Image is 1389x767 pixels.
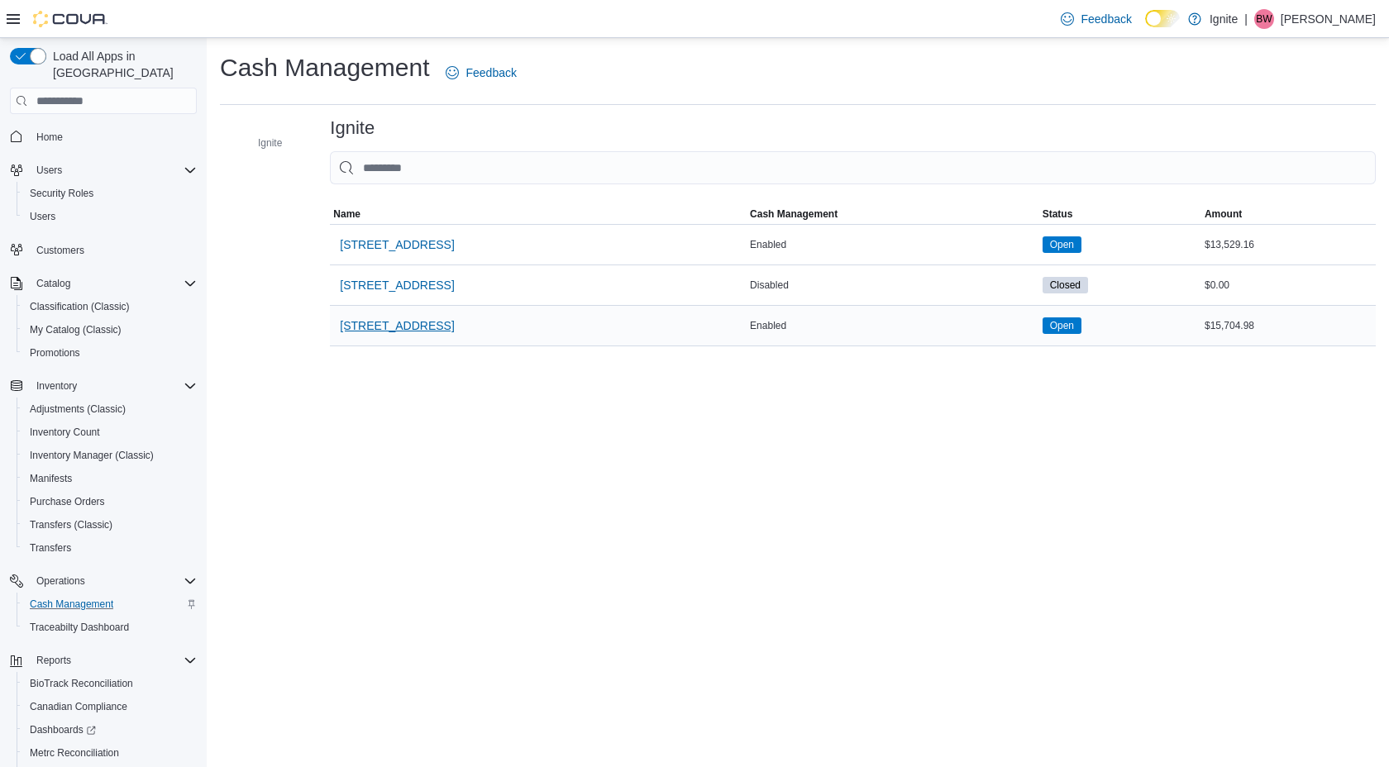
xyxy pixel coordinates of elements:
span: Manifests [30,472,72,485]
button: Home [3,124,203,148]
p: [PERSON_NAME] [1281,9,1376,29]
span: BioTrack Reconciliation [23,674,197,693]
div: Enabled [747,316,1039,336]
span: [STREET_ADDRESS] [340,236,454,253]
span: Feedback [1081,11,1131,27]
span: Transfers [30,541,71,555]
button: Reports [30,650,78,670]
span: Reports [30,650,197,670]
span: Closed [1043,277,1088,293]
span: Open [1043,317,1081,334]
span: Ignite [258,136,282,150]
span: Catalog [36,277,70,290]
a: Inventory Count [23,422,107,442]
button: Transfers (Classic) [17,513,203,536]
a: Adjustments (Classic) [23,399,132,419]
button: Classification (Classic) [17,295,203,318]
span: Inventory [36,379,77,393]
span: Load All Apps in [GEOGRAPHIC_DATA] [46,48,197,81]
span: Security Roles [30,187,93,200]
span: Traceabilty Dashboard [30,621,129,634]
a: Transfers (Classic) [23,515,119,535]
span: Open [1050,318,1074,333]
a: Manifests [23,469,79,488]
span: Customers [30,240,197,260]
button: [STREET_ADDRESS] [333,309,461,342]
span: Status [1043,207,1073,221]
a: Users [23,207,62,226]
button: Users [17,205,203,228]
span: Inventory Manager (Classic) [30,449,154,462]
button: Canadian Compliance [17,695,203,718]
span: Adjustments (Classic) [30,403,126,416]
a: Metrc Reconciliation [23,743,126,763]
span: Inventory Count [23,422,197,442]
span: Canadian Compliance [23,697,197,717]
button: Inventory [3,374,203,398]
span: Transfers (Classic) [30,518,112,531]
span: Cash Management [30,598,113,611]
input: This is a search bar. As you type, the results lower in the page will automatically filter. [330,151,1376,184]
span: Open [1050,237,1074,252]
span: Traceabilty Dashboard [23,617,197,637]
span: Security Roles [23,183,197,203]
button: Reports [3,649,203,672]
button: Cash Management [17,593,203,616]
span: Users [30,210,55,223]
span: Operations [30,571,197,591]
div: $13,529.16 [1201,235,1376,255]
span: Dark Mode [1145,27,1146,28]
button: Users [30,160,69,180]
span: My Catalog (Classic) [30,323,122,336]
span: [STREET_ADDRESS] [340,277,454,293]
span: Inventory Count [30,426,100,439]
span: Operations [36,574,85,588]
button: Operations [30,571,92,591]
div: $0.00 [1201,275,1376,295]
span: Inventory [30,376,197,396]
span: Closed [1050,278,1081,293]
span: Classification (Classic) [30,300,130,313]
span: Reports [36,654,71,667]
img: Cova [33,11,107,27]
a: Home [30,127,69,147]
button: Purchase Orders [17,490,203,513]
span: Dashboards [30,723,96,736]
span: Cash Management [23,594,197,614]
span: Metrc Reconciliation [30,746,119,760]
button: Catalog [3,272,203,295]
div: $15,704.98 [1201,316,1376,336]
span: Users [36,164,62,177]
a: Feedback [1054,2,1138,36]
span: Promotions [23,343,197,363]
a: Customers [30,241,91,260]
span: Amount [1205,207,1242,221]
span: Cash Management [750,207,838,221]
button: Amount [1201,204,1376,224]
span: Catalog [30,274,197,293]
div: Disabled [747,275,1039,295]
span: Customers [36,244,84,257]
button: My Catalog (Classic) [17,318,203,341]
button: Customers [3,238,203,262]
button: Traceabilty Dashboard [17,616,203,639]
a: My Catalog (Classic) [23,320,128,340]
span: BioTrack Reconciliation [30,677,133,690]
a: Traceabilty Dashboard [23,617,136,637]
button: Inventory [30,376,84,396]
a: Purchase Orders [23,492,112,512]
a: Transfers [23,538,78,558]
a: Promotions [23,343,87,363]
a: Dashboards [23,720,103,740]
button: Metrc Reconciliation [17,741,203,765]
button: Promotions [17,341,203,364]
button: BioTrack Reconciliation [17,672,203,695]
a: Security Roles [23,183,100,203]
button: Security Roles [17,182,203,205]
button: Manifests [17,467,203,490]
h3: Ignite [330,118,375,138]
span: Classification (Classic) [23,297,197,317]
span: Metrc Reconciliation [23,743,197,763]
div: Betty Wilson [1254,9,1274,29]
input: Dark Mode [1145,10,1180,27]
